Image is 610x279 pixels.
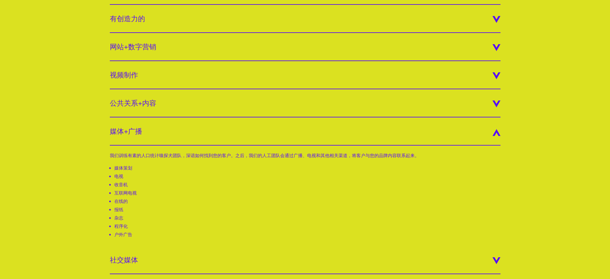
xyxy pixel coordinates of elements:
[110,127,142,136] font: 媒体+广播
[114,182,128,187] font: 收音机
[110,42,156,51] font: 网站+数字营销
[114,198,128,204] font: 在线的
[110,70,138,79] font: 视频制作
[114,232,132,237] font: 户外广告
[110,153,419,158] font: 我们训练有素的人口统计嗅探犬团队，深谙如何找到您的客户。之后，我们的人工团队会通过广播、电视和其他相关渠道，将客户与您的品牌内容联系起来。
[110,99,156,108] font: 公共关系+内容
[114,165,132,171] font: 媒体策划
[114,173,123,179] font: 电视
[114,215,123,221] font: 杂志
[110,255,138,264] font: 社交媒体
[114,223,128,229] font: 程序化
[114,207,123,212] font: 报纸
[110,14,145,23] font: 有创造力的
[114,190,137,196] font: 互联网电视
